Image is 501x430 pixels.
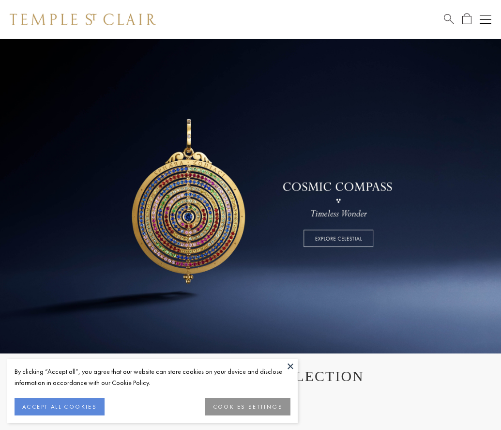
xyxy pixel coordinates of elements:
[444,13,454,25] a: Search
[15,398,105,415] button: ACCEPT ALL COOKIES
[205,398,290,415] button: COOKIES SETTINGS
[15,366,290,388] div: By clicking “Accept all”, you agree that our website can store cookies on your device and disclos...
[480,14,491,25] button: Open navigation
[10,14,156,25] img: Temple St. Clair
[462,13,471,25] a: Open Shopping Bag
